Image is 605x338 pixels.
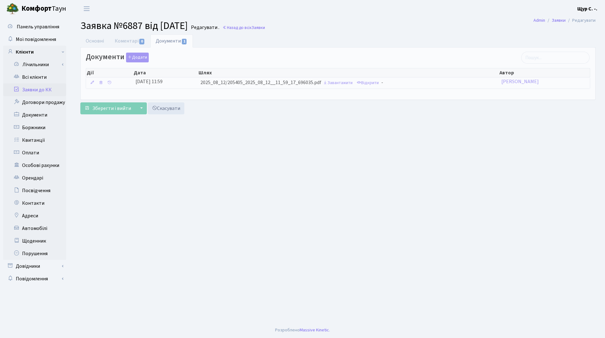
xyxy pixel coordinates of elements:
[566,17,596,24] li: Редагувати
[109,34,150,48] a: Коментарі
[198,77,499,89] td: 2025_08_12/205405_2025_08_12__11_59_17_696035.pdf
[577,5,597,13] a: Щур С. -.
[150,34,193,48] a: Документи
[275,327,330,334] div: Розроблено .
[3,260,66,272] a: Довідники
[381,79,383,86] span: -
[124,52,149,63] a: Додати
[3,71,66,83] a: Всі клієнти
[3,272,66,285] a: Повідомлення
[3,134,66,146] a: Квитанції
[17,23,59,30] span: Панель управління
[198,68,499,77] th: Шлях
[501,78,539,85] a: [PERSON_NAME]
[300,327,329,333] a: Massive Kinetic
[321,78,354,88] a: Завантажити
[222,25,265,31] a: Назад до всіхЗаявки
[190,25,219,31] small: Редагувати .
[79,3,95,14] button: Переключити навігацію
[80,34,109,48] a: Основні
[92,105,131,112] span: Зберегти і вийти
[3,184,66,197] a: Посвідчення
[3,146,66,159] a: Оплати
[3,172,66,184] a: Орендарі
[533,17,545,24] a: Admin
[80,102,135,114] button: Зберегти і вийти
[182,39,187,44] span: 1
[21,3,52,14] b: Комфорт
[251,25,265,31] span: Заявки
[3,209,66,222] a: Адреси
[133,68,198,77] th: Дата
[3,33,66,46] a: Мої повідомлення
[3,121,66,134] a: Боржники
[148,102,184,114] a: Скасувати
[7,58,66,71] a: Лічильники
[3,46,66,58] a: Клієнти
[524,14,605,27] nav: breadcrumb
[521,52,590,64] input: Пошук...
[126,53,149,62] button: Документи
[80,19,188,33] span: Заявка №6887 від [DATE]
[577,5,597,12] b: Щур С. -.
[355,78,380,88] a: Відкрити
[3,235,66,247] a: Щоденник
[3,20,66,33] a: Панель управління
[16,36,56,43] span: Мої повідомлення
[3,96,66,109] a: Договори продажу
[3,222,66,235] a: Автомобілі
[552,17,566,24] a: Заявки
[6,3,19,15] img: logo.png
[3,247,66,260] a: Порушення
[3,197,66,209] a: Контакти
[3,83,66,96] a: Заявки до КК
[86,53,149,62] label: Документи
[499,68,590,77] th: Автор
[21,3,66,14] span: Таун
[139,39,144,44] span: 0
[3,159,66,172] a: Особові рахунки
[135,78,163,85] span: [DATE] 11:59
[86,68,133,77] th: Дії
[3,109,66,121] a: Документи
